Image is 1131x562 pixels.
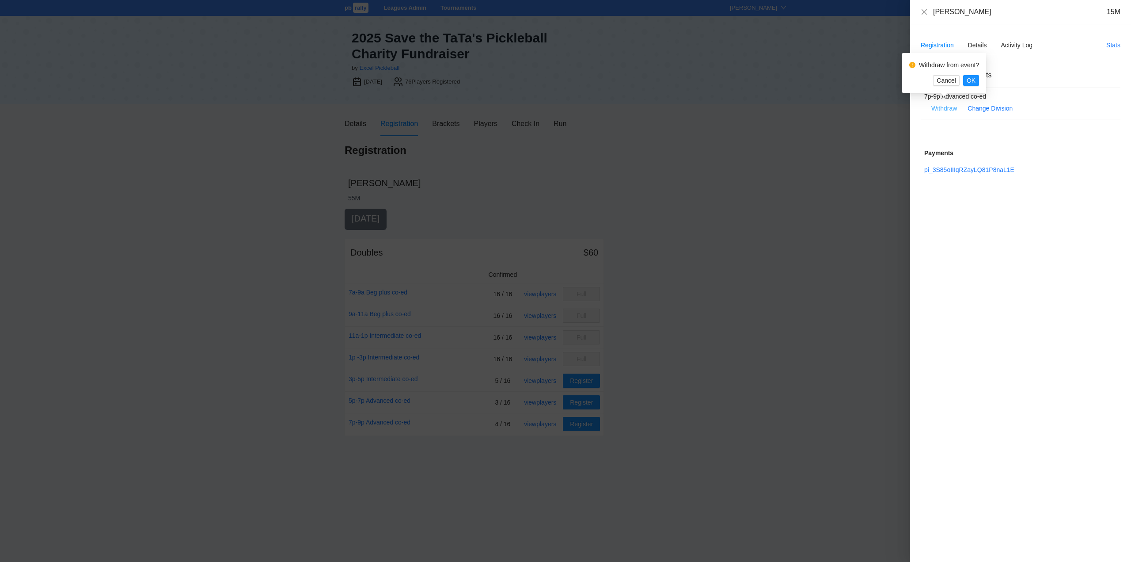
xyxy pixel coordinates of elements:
a: Change Division [968,105,1013,112]
button: Close [921,8,928,16]
div: 15M [1107,7,1120,17]
button: Withdraw [924,101,964,115]
button: OK [963,75,979,86]
span: exclamation-circle [909,62,915,68]
div: Withdraw from event? [919,60,979,70]
div: [PERSON_NAME] [933,7,991,17]
div: 7p-9p Advanced co-ed [924,92,1103,101]
div: Registration [921,40,954,50]
a: Stats [1106,42,1120,49]
div: Details [968,40,987,50]
div: Payments [924,148,1117,158]
span: OK [967,76,975,85]
span: close [921,8,928,15]
button: Cancel [933,75,960,86]
a: pi_3S85oIIIqRZayLQ81P8naL1E [924,166,1014,173]
div: Registered to Events [926,62,1115,88]
span: Withdraw [931,103,957,113]
div: Activity Log [1001,40,1033,50]
span: Cancel [937,76,956,85]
